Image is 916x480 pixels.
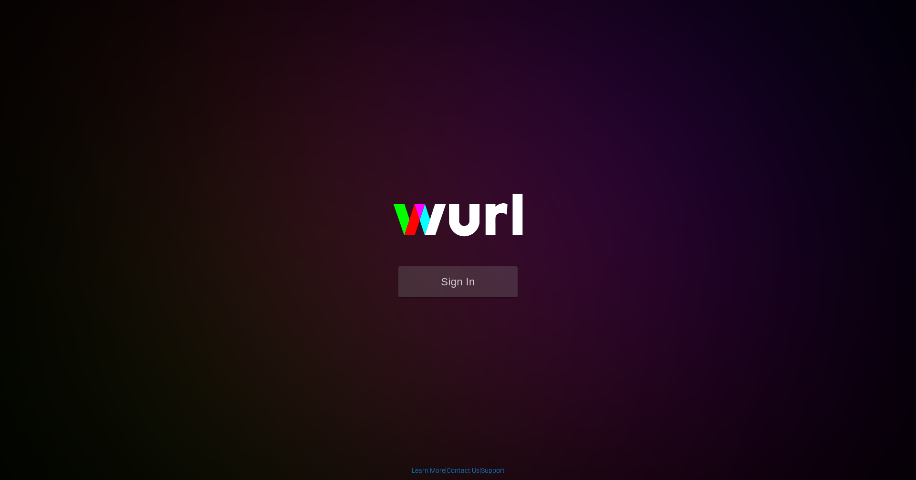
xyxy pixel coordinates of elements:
a: Learn More [412,467,445,474]
a: Support [481,467,505,474]
a: Contact Us [447,467,479,474]
button: Sign In [398,266,518,297]
img: wurl-logo-on-black-223613ac3d8ba8fe6dc639794a292ebdb59501304c7dfd60c99c58986ef67473.svg [363,173,553,266]
div: | | [412,466,505,475]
